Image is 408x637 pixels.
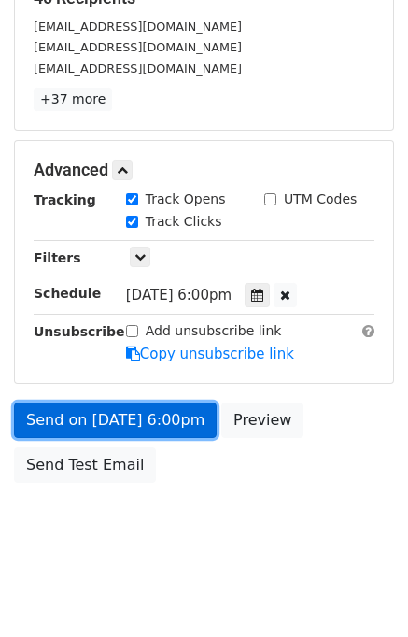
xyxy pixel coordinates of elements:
label: UTM Codes [284,190,357,209]
a: Copy unsubscribe link [126,346,294,362]
small: [EMAIL_ADDRESS][DOMAIN_NAME] [34,62,242,76]
small: [EMAIL_ADDRESS][DOMAIN_NAME] [34,40,242,54]
strong: Unsubscribe [34,324,125,339]
strong: Filters [34,250,81,265]
a: Send Test Email [14,447,156,483]
label: Track Clicks [146,212,222,232]
span: [DATE] 6:00pm [126,287,232,304]
strong: Schedule [34,286,101,301]
label: Add unsubscribe link [146,321,282,341]
iframe: Chat Widget [315,547,408,637]
strong: Tracking [34,192,96,207]
a: Preview [221,403,303,438]
h5: Advanced [34,160,374,180]
small: [EMAIL_ADDRESS][DOMAIN_NAME] [34,20,242,34]
a: +37 more [34,88,112,111]
label: Track Opens [146,190,226,209]
a: Send on [DATE] 6:00pm [14,403,217,438]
